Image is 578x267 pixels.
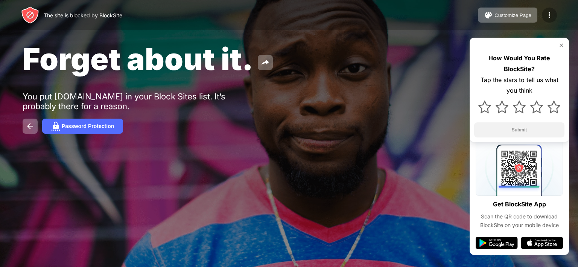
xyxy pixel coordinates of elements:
img: back.svg [26,122,35,131]
img: header-logo.svg [21,6,39,24]
span: Forget about it. [23,41,253,77]
button: Customize Page [478,8,537,23]
div: You put [DOMAIN_NAME] in your Block Sites list. It’s probably there for a reason. [23,92,255,111]
img: star.svg [548,101,560,113]
img: google-play.svg [476,237,518,249]
img: rate-us-close.svg [558,42,564,48]
img: share.svg [261,58,270,67]
div: How Would You Rate BlockSite? [474,53,564,75]
img: star.svg [496,101,508,113]
div: Get BlockSite App [493,199,546,210]
div: The site is blocked by BlockSite [44,12,122,18]
img: menu-icon.svg [545,11,554,20]
img: star.svg [530,101,543,113]
img: password.svg [51,122,60,131]
div: Tap the stars to tell us what you think [474,75,564,96]
img: star.svg [478,101,491,113]
button: Submit [474,122,564,137]
div: Customize Page [494,12,531,18]
button: Password Protection [42,119,123,134]
img: app-store.svg [521,237,563,249]
div: Scan the QR code to download BlockSite on your mobile device [476,212,563,229]
img: pallet.svg [484,11,493,20]
div: Password Protection [62,123,114,129]
img: star.svg [513,101,526,113]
